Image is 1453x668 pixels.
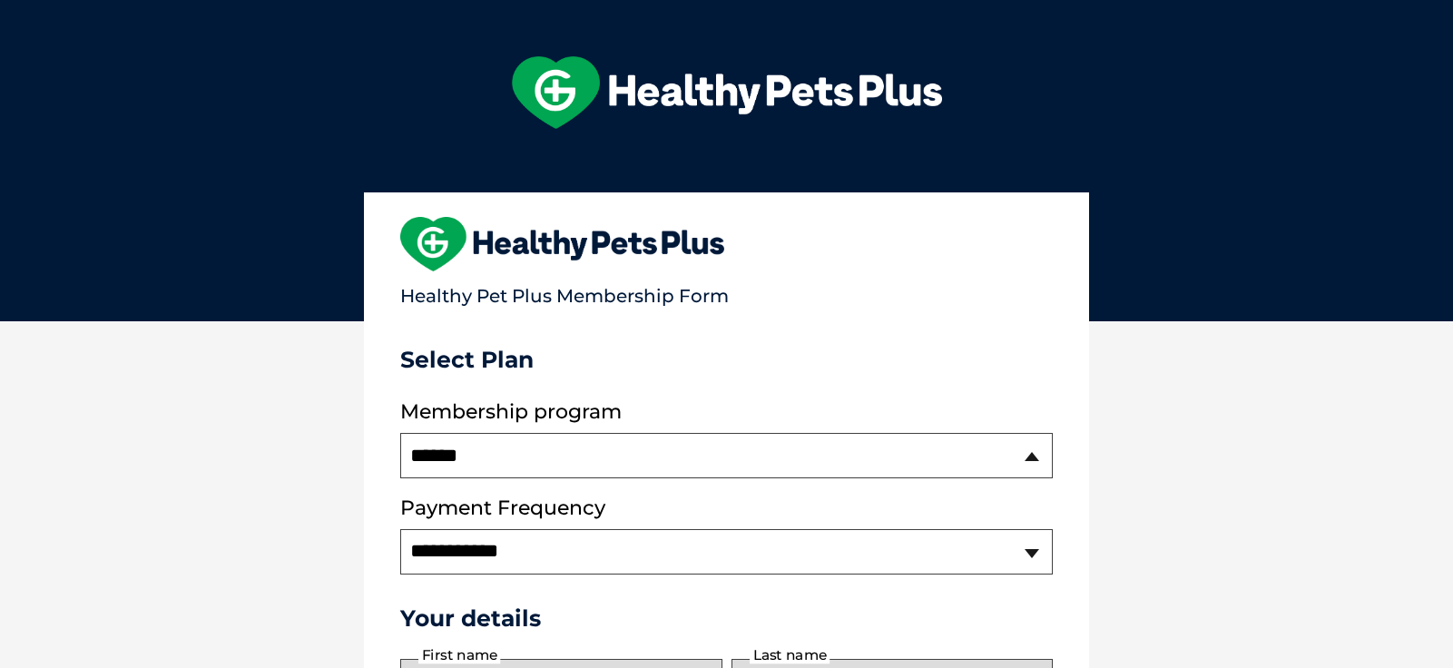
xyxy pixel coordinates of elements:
[400,277,1053,307] p: Healthy Pet Plus Membership Form
[418,647,500,663] label: First name
[750,647,830,663] label: Last name
[400,346,1053,373] h3: Select Plan
[400,400,1053,424] label: Membership program
[400,604,1053,632] h3: Your details
[512,56,942,129] img: hpp-logo-landscape-green-white.png
[400,496,605,520] label: Payment Frequency
[400,217,724,271] img: heart-shape-hpp-logo-large.png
